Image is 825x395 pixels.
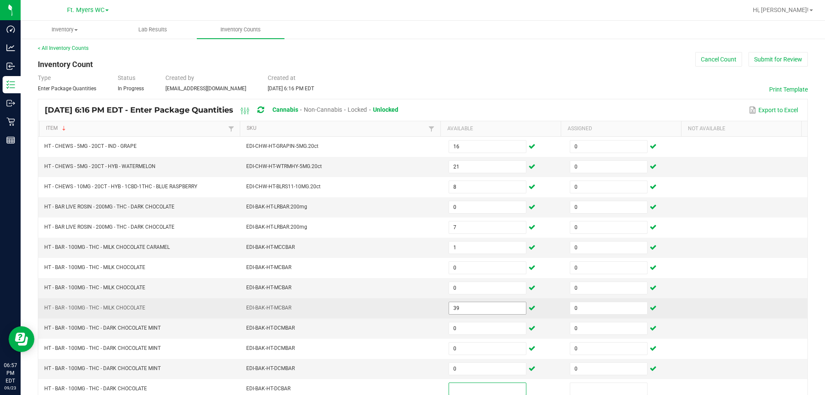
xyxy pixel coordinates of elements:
span: HT - BAR - 100MG - THC - DARK CHOCOLATE MINT [44,325,161,331]
span: HT - BAR - 100MG - THC - MILK CHOCOLATE [44,264,145,270]
th: Not Available [681,121,801,137]
a: SKUSortable [247,125,426,132]
span: Inventory Counts [209,26,272,34]
button: Cancel Count [695,52,742,67]
a: Inventory [21,21,109,39]
p: 09/23 [4,385,17,391]
span: EDI-CHW-HT-BLRS11-10MG.20ct [246,184,321,190]
span: Non-Cannabis [304,106,342,113]
span: Created by [165,74,194,81]
span: HT - BAR - 100MG - THC - DARK CHOCOLATE [44,386,147,392]
inline-svg: Dashboard [6,25,15,34]
span: [DATE] 6:16 PM EDT [268,86,314,92]
a: Filter [426,123,437,134]
span: HT - BAR - 100MG - THC - DARK CHOCOLATE MINT [44,345,161,351]
span: HT - BAR - 100MG - THC - MILK CHOCOLATE [44,305,145,311]
inline-svg: Outbound [6,99,15,107]
span: Inventory [21,26,108,34]
a: ItemSortable [46,125,226,132]
span: HT - BAR LIVE ROSIN - 200MG - THC - DARK CHOCOLATE [44,224,174,230]
span: EDI-BAK-HT-DCBAR [246,386,290,392]
span: EDI-BAK-HT-MCBAR [246,305,291,311]
span: EDI-CHW-HT-WTRMHY-5MG.20ct [246,163,322,169]
span: Status [118,74,135,81]
div: [DATE] 6:16 PM EDT - Enter Package Quantities [45,102,405,118]
inline-svg: Inbound [6,62,15,70]
span: Sortable [61,125,67,132]
span: HT - BAR - 100MG - THC - DARK CHOCOLATE MINT [44,365,161,371]
span: Cannabis [272,106,298,113]
span: HT - BAR - 100MG - THC - MILK CHOCOLATE [44,285,145,291]
span: HT - CHEWS - 5MG - 20CT - HYB - WATERMELON [44,163,156,169]
inline-svg: Inventory [6,80,15,89]
iframe: Resource center [9,326,34,352]
span: HT - BAR LIVE ROSIN - 200MG - THC - DARK CHOCOLATE [44,204,174,210]
span: HT - BAR - 100MG - THC - MILK CHOCOLATE CARAMEL [44,244,170,250]
span: Lab Results [127,26,179,34]
span: EDI-BAK-HT-MCBAR [246,285,291,291]
span: EDI-CHW-HT-GRAPIN-5MG.20ct [246,143,318,149]
th: Available [440,121,561,137]
inline-svg: Reports [6,136,15,144]
span: In Progress [118,86,144,92]
span: EDI-BAK-HT-MCCBAR [246,244,295,250]
inline-svg: Analytics [6,43,15,52]
span: Created at [268,74,296,81]
span: Unlocked [373,106,398,113]
inline-svg: Retail [6,117,15,126]
span: Ft. Myers WC [67,6,104,14]
span: EDI-BAK-HT-DCMBAR [246,345,295,351]
a: Lab Results [109,21,197,39]
button: Export to Excel [747,103,800,117]
button: Submit for Review [749,52,808,67]
a: < All Inventory Counts [38,45,89,51]
span: EDI-BAK-HT-DCMBAR [246,325,295,331]
span: Inventory Count [38,60,93,69]
span: EDI-BAK-HT-DCMBAR [246,365,295,371]
th: Assigned [561,121,681,137]
span: Locked [348,106,367,113]
span: EDI-BAK-HT-LRBAR.200mg [246,224,307,230]
a: Filter [226,123,236,134]
span: EDI-BAK-HT-MCBAR [246,264,291,270]
span: Hi, [PERSON_NAME]! [753,6,809,13]
span: [EMAIL_ADDRESS][DOMAIN_NAME] [165,86,246,92]
span: HT - CHEWS - 5MG - 20CT - IND - GRAPE [44,143,137,149]
p: 06:57 PM EDT [4,361,17,385]
span: Enter Package Quantities [38,86,96,92]
span: EDI-BAK-HT-LRBAR.200mg [246,204,307,210]
span: Type [38,74,51,81]
span: HT - CHEWS - 10MG - 20CT - HYB - 1CBD-1THC - BLUE RASPBERRY [44,184,197,190]
button: Print Template [769,85,808,94]
a: Inventory Counts [197,21,285,39]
